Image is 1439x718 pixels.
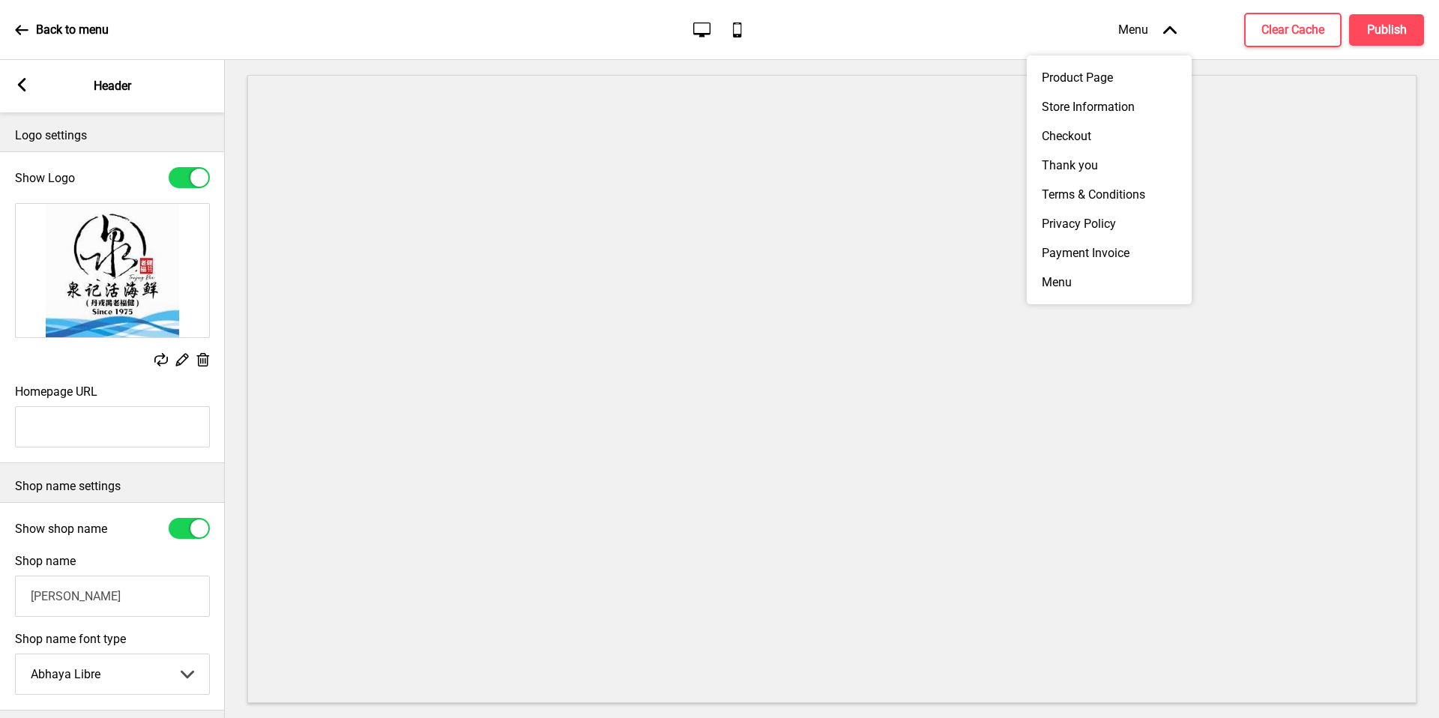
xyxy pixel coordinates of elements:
[15,10,109,50] a: Back to menu
[1027,121,1192,151] div: Checkout
[1367,22,1407,38] h4: Publish
[15,171,75,185] label: Show Logo
[1103,7,1192,52] div: Menu
[15,522,107,536] label: Show shop name
[94,78,131,94] p: Header
[1261,22,1324,38] h4: Clear Cache
[15,127,210,144] p: Logo settings
[16,204,209,337] img: Image
[15,478,210,495] p: Shop name settings
[1027,180,1192,209] div: Terms & Conditions
[1027,92,1192,121] div: Store Information
[15,632,210,646] label: Shop name font type
[1349,14,1424,46] button: Publish
[15,384,97,399] label: Homepage URL
[1027,63,1192,92] div: Product Page
[1027,238,1192,268] div: Payment Invoice
[1244,13,1342,47] button: Clear Cache
[36,22,109,38] p: Back to menu
[1027,209,1192,238] div: Privacy Policy
[1027,268,1192,297] div: Menu
[1027,151,1192,180] div: Thank you
[15,554,76,568] label: Shop name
